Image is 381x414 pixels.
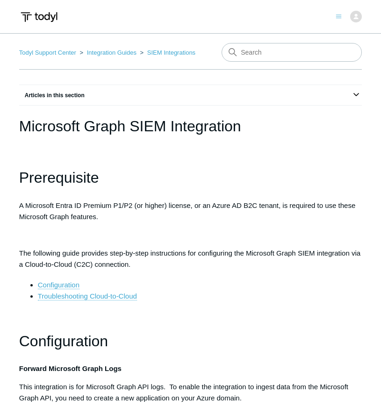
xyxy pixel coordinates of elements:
a: Integration Guides [87,49,137,56]
img: Todyl Support Center Help Center home page [19,8,59,26]
p: A Microsoft Entra ID Premium P1/P2 (or higher) license, or an Azure AD B2C tenant, is required to... [19,200,362,222]
h1: Prerequisite [19,166,362,190]
a: Todyl Support Center [19,49,76,56]
strong: Forward Microsoft Graph Logs [19,364,122,372]
a: SIEM Integrations [147,49,195,56]
h1: Microsoft Graph SIEM Integration [19,115,362,137]
p: The following guide provides step-by-step instructions for configuring the Microsoft Graph SIEM i... [19,248,362,270]
span: Articles in this section [19,92,85,99]
li: SIEM Integrations [138,49,196,56]
a: Troubleshooting Cloud-to-Cloud [38,292,137,300]
a: Configuration [38,281,79,289]
li: Integration Guides [78,49,138,56]
h1: Configuration [19,329,362,353]
li: Todyl Support Center [19,49,78,56]
input: Search [222,43,362,62]
button: Toggle navigation menu [336,12,342,20]
p: This integration is for Microsoft Graph API logs. To enable the integration to ingest data from t... [19,381,362,404]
